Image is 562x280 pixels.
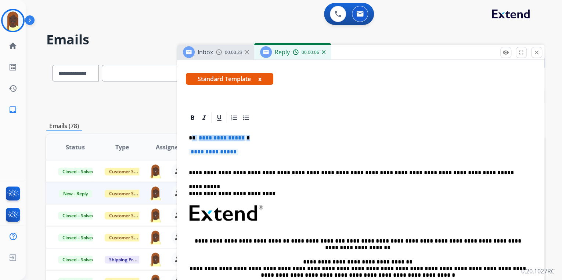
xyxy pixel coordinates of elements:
mat-icon: person_remove [174,189,183,197]
div: Bold [187,112,198,123]
span: Inbox [198,48,213,56]
mat-icon: person_remove [174,255,183,263]
img: agent-avatar [148,252,162,266]
button: x [258,74,262,83]
span: Customer Support [105,212,152,219]
div: Italic [199,112,210,123]
mat-icon: remove_red_eye [502,49,509,56]
span: Customer Support [105,190,152,197]
span: Type [115,143,129,152]
img: avatar [3,10,23,31]
span: Closed – Solved [58,234,99,241]
p: Emails (78) [46,121,82,131]
span: New - Reply [59,190,92,197]
h2: Emails [46,32,544,47]
mat-icon: inbox [8,105,17,114]
mat-icon: home [8,41,17,50]
img: agent-avatar [148,208,162,222]
span: Status [66,143,85,152]
span: 00:00:06 [302,50,319,55]
span: Closed – Solved [58,212,99,219]
span: Standard Template [186,73,273,85]
mat-icon: person_remove [174,211,183,219]
span: Customer Support [105,168,152,175]
mat-icon: history [8,84,17,93]
mat-icon: fullscreen [518,49,525,56]
span: Closed – Solved [58,256,99,263]
img: agent-avatar [148,230,162,244]
mat-icon: close [533,49,540,56]
span: Assignee [156,143,181,152]
div: Ordered List [229,112,240,123]
div: Underline [214,112,225,123]
mat-icon: person_remove [174,167,183,175]
div: Bullet List [241,112,252,123]
span: 00:00:23 [225,50,242,55]
p: 0.20.1027RC [521,267,555,276]
span: Closed – Solved [58,168,99,175]
mat-icon: person_remove [174,233,183,241]
span: Shipping Protection [105,256,155,263]
img: agent-avatar [148,164,162,178]
span: Reply [275,48,290,56]
mat-icon: list_alt [8,63,17,72]
img: agent-avatar [148,186,162,200]
span: Customer Support [105,234,152,241]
